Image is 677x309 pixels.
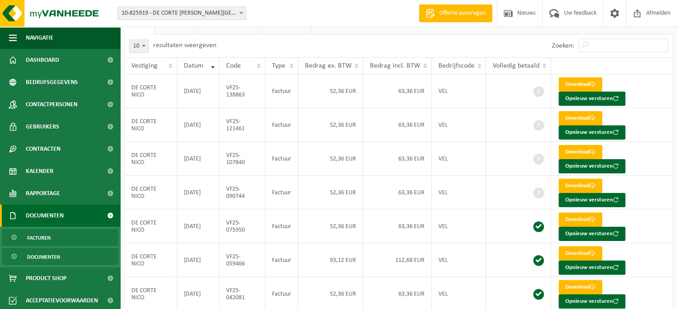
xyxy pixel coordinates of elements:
[438,62,474,69] span: Bedrijfscode
[219,209,265,243] td: VF25-075950
[129,40,149,53] span: 10
[419,4,492,22] a: Offerte aanvragen
[184,62,203,69] span: Datum
[559,77,602,92] a: Download
[26,49,59,71] span: Dashboard
[265,74,298,108] td: Factuur
[559,213,602,227] a: Download
[2,248,118,265] a: Documenten
[226,62,241,69] span: Code
[559,227,625,241] button: Opnieuw versturen
[177,209,219,243] td: [DATE]
[305,62,352,69] span: Bedrag ex. BTW
[432,74,486,108] td: VEL
[26,71,78,93] span: Bedrijfsgegevens
[432,142,486,176] td: VEL
[363,142,432,176] td: 63,36 EUR
[26,27,53,49] span: Navigatie
[177,74,219,108] td: [DATE]
[125,176,177,209] td: DE CORTE NICO
[26,93,77,116] span: Contactpersonen
[27,249,60,265] span: Documenten
[432,209,486,243] td: VEL
[26,138,61,160] span: Contracten
[559,294,625,309] button: Opnieuw versturen
[219,243,265,277] td: VF25-059466
[118,7,246,20] span: 10-825919 - DE CORTE NICO - WACHTEBEKE
[27,229,51,246] span: Facturen
[298,209,363,243] td: 52,36 EUR
[437,9,488,18] span: Offerte aanvragen
[265,176,298,209] td: Factuur
[559,261,625,275] button: Opnieuw versturen
[272,62,285,69] span: Type
[177,108,219,142] td: [DATE]
[219,74,265,108] td: VF25-138863
[559,92,625,106] button: Opnieuw versturen
[265,209,298,243] td: Factuur
[552,42,574,49] label: Zoeken:
[177,142,219,176] td: [DATE]
[265,243,298,277] td: Factuur
[125,209,177,243] td: DE CORTE NICO
[432,243,486,277] td: VEL
[177,243,219,277] td: [DATE]
[2,229,118,246] a: Facturen
[130,40,148,52] span: 10
[432,176,486,209] td: VEL
[298,142,363,176] td: 52,36 EUR
[298,108,363,142] td: 52,36 EUR
[177,176,219,209] td: [DATE]
[298,243,363,277] td: 93,12 EUR
[265,108,298,142] td: Factuur
[26,116,59,138] span: Gebruikers
[363,74,432,108] td: 63,36 EUR
[26,205,64,227] span: Documenten
[265,142,298,176] td: Factuur
[559,280,602,294] a: Download
[131,62,158,69] span: Vestiging
[363,243,432,277] td: 112,68 EUR
[432,108,486,142] td: VEL
[125,142,177,176] td: DE CORTE NICO
[125,108,177,142] td: DE CORTE NICO
[559,111,602,125] a: Download
[559,125,625,140] button: Opnieuw versturen
[125,74,177,108] td: DE CORTE NICO
[370,62,420,69] span: Bedrag incl. BTW
[118,7,246,20] span: 10-825919 - DE CORTE NICO - WACHTEBEKE
[153,42,216,49] label: resultaten weergeven
[559,246,602,261] a: Download
[219,142,265,176] td: VF25-107840
[363,176,432,209] td: 63,36 EUR
[125,243,177,277] td: DE CORTE NICO
[363,209,432,243] td: 63,36 EUR
[559,159,625,173] button: Opnieuw versturen
[26,182,60,205] span: Rapportage
[298,176,363,209] td: 52,36 EUR
[363,108,432,142] td: 63,36 EUR
[559,179,602,193] a: Download
[559,145,602,159] a: Download
[493,62,539,69] span: Volledig betaald
[298,74,363,108] td: 52,36 EUR
[559,193,625,207] button: Opnieuw versturen
[26,160,53,182] span: Kalender
[219,108,265,142] td: VF25-121461
[26,267,66,289] span: Product Shop
[219,176,265,209] td: VF25-090744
